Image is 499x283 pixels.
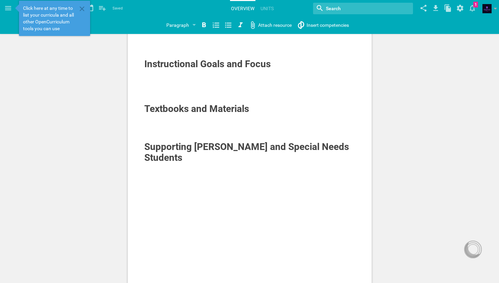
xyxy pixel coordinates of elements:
span: Textbooks and Materials [144,103,249,114]
span: Attach resource [258,22,292,28]
span: Saved [112,5,123,12]
a: Units [259,1,275,16]
input: Search [325,4,385,13]
span: Supporting [PERSON_NAME] and Special Needs Students [144,141,351,163]
a: Overview [230,1,255,16]
div: Paragraph [166,21,189,29]
span: Click here at any time to list your curricula and all other OpenCurriculum tools you can use [23,5,77,32]
span: Insert competencies [307,22,349,28]
span: Instructional Goals and Focus [144,58,271,70]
